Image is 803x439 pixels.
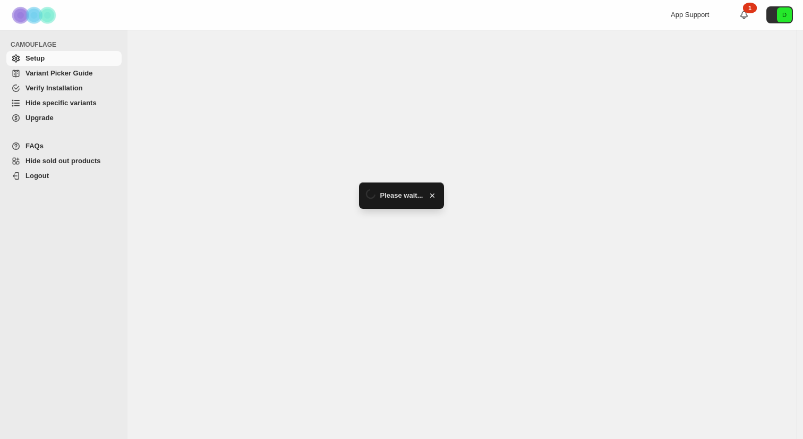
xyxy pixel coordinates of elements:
span: Hide sold out products [25,157,101,165]
span: Logout [25,172,49,180]
div: 1 [743,3,757,13]
a: Hide specific variants [6,96,122,111]
span: App Support [671,11,709,19]
a: Setup [6,51,122,66]
a: Hide sold out products [6,154,122,168]
span: Upgrade [25,114,54,122]
span: Setup [25,54,45,62]
a: Verify Installation [6,81,122,96]
a: Upgrade [6,111,122,125]
span: Avatar with initials D [777,7,792,22]
a: Variant Picker Guide [6,66,122,81]
button: Avatar with initials D [766,6,793,23]
span: Please wait... [380,190,423,201]
span: CAMOUFLAGE [11,40,122,49]
span: Verify Installation [25,84,83,92]
span: Hide specific variants [25,99,97,107]
text: D [782,12,787,18]
a: FAQs [6,139,122,154]
span: Variant Picker Guide [25,69,92,77]
a: 1 [739,10,749,20]
img: Camouflage [8,1,62,30]
span: FAQs [25,142,44,150]
a: Logout [6,168,122,183]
